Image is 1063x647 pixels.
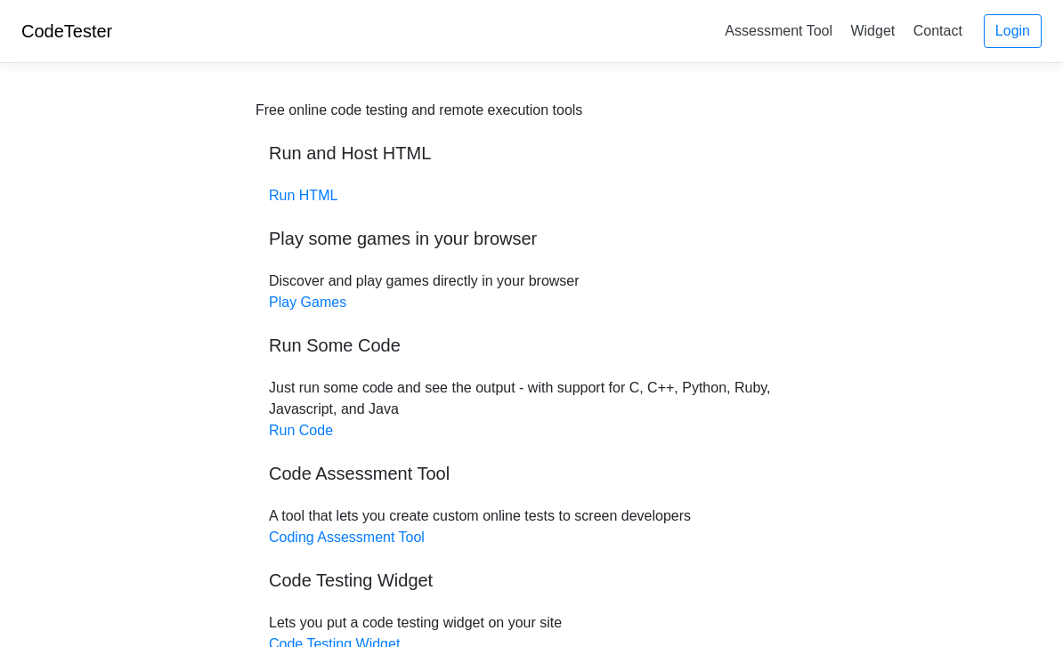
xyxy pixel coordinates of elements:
h5: Run and Host HTML [269,142,794,164]
h5: Code Testing Widget [269,570,794,591]
a: Coding Assessment Tool [269,530,425,545]
h5: Run Some Code [269,335,794,356]
a: Play Games [269,295,346,310]
h5: Code Assessment Tool [269,463,794,484]
a: Assessment Tool [718,16,840,45]
a: Contact [906,16,970,45]
a: Login [984,14,1042,48]
a: Run HTML [269,188,337,203]
a: Run Code [269,423,333,438]
div: Free online code testing and remote execution tools [256,100,582,121]
a: Widget [843,16,902,45]
h5: Play some games in your browser [269,228,794,249]
a: CodeTester [21,21,112,41]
